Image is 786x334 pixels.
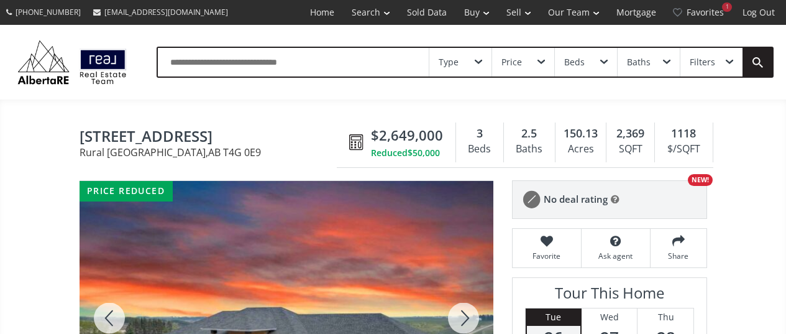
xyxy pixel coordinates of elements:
div: Beds [462,140,497,159]
div: SQFT [613,140,648,159]
div: Price [501,58,522,67]
span: 28125 Highway 587 [80,128,343,147]
div: Wed [582,308,637,326]
div: Filters [690,58,715,67]
span: Share [657,251,700,261]
span: $2,649,000 [371,126,443,145]
div: 1 [722,2,732,12]
div: price reduced [80,181,173,202]
div: Beds [564,58,585,67]
div: Thu [637,308,693,326]
span: [EMAIL_ADDRESS][DOMAIN_NAME] [104,7,228,17]
span: Ask agent [588,251,644,261]
span: Favorite [519,251,575,261]
div: Reduced [371,147,443,159]
div: Tue [527,308,580,326]
span: No deal rating [544,193,608,206]
img: Logo [12,37,132,87]
div: Type [439,58,459,67]
div: $/SQFT [661,140,706,159]
div: 2.5 [510,126,549,142]
span: 2,369 [616,126,644,142]
div: Baths [627,58,651,67]
div: Baths [510,140,549,159]
a: [EMAIL_ADDRESS][DOMAIN_NAME] [87,1,234,24]
span: $50,000 [408,147,440,159]
span: [PHONE_NUMBER] [16,7,81,17]
h3: Tour This Home [525,284,694,308]
div: NEW! [688,174,713,186]
div: 1118 [661,126,706,142]
div: 3 [462,126,497,142]
span: Rural [GEOGRAPHIC_DATA] , AB T4G 0E9 [80,147,343,157]
img: rating icon [519,187,544,212]
div: Acres [562,140,600,159]
div: 150.13 [562,126,600,142]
